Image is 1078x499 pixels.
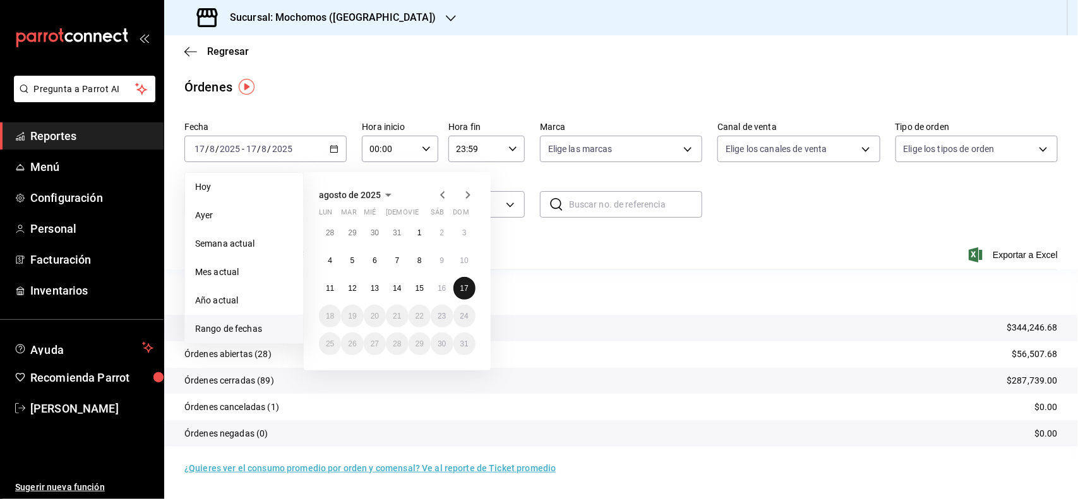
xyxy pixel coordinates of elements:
[386,221,408,244] button: 31 de julio de 2025
[215,144,219,154] span: /
[386,332,408,355] button: 28 de agosto de 2025
[184,285,1058,300] p: Resumen
[386,305,408,327] button: 21 de agosto de 2025
[540,123,702,132] label: Marca
[195,322,293,336] span: Rango de fechas
[386,249,408,272] button: 7 de agosto de 2025
[139,33,149,43] button: open_drawer_menu
[30,369,153,386] span: Recomienda Parrot
[319,190,381,200] span: agosto de 2025
[239,79,255,95] img: Tooltip marker
[195,237,293,250] span: Semana actual
[1007,374,1058,387] p: $287,739.00
[364,208,376,221] abbr: miércoles
[195,209,293,222] span: Ayer
[268,144,272,154] span: /
[184,374,274,387] p: Órdenes cerradas (89)
[569,192,702,217] input: Buscar no. de referencia
[207,45,249,57] span: Regresar
[348,228,356,237] abbr: 29 de julio de 2025
[364,221,386,244] button: 30 de julio de 2025
[195,294,293,307] span: Año actual
[431,305,453,327] button: 23 de agosto de 2025
[453,208,469,221] abbr: domingo
[184,463,556,473] a: ¿Quieres ver el consumo promedio por orden y comensal? Ve al reporte de Ticket promedio
[326,228,334,237] abbr: 28 de julio de 2025
[386,277,408,300] button: 14 de agosto de 2025
[30,127,153,144] span: Reportes
[460,339,469,348] abbr: 31 de agosto de 2025
[326,312,334,320] abbr: 18 de agosto de 2025
[30,400,153,417] span: [PERSON_NAME]
[9,91,155,105] a: Pregunta a Parrot AI
[34,83,136,96] span: Pregunta a Parrot AI
[30,251,153,268] span: Facturación
[904,143,995,155] span: Elige los tipos de orden
[453,332,476,355] button: 31 de agosto de 2025
[184,123,347,132] label: Fecha
[326,284,334,293] abbr: 11 de agosto de 2025
[371,284,379,293] abbr: 13 de agosto de 2025
[319,208,332,221] abbr: lunes
[971,247,1058,262] button: Exportar a Excel
[460,312,469,320] abbr: 24 de agosto de 2025
[373,256,377,265] abbr: 6 de agosto de 2025
[272,144,293,154] input: ----
[440,256,444,265] abbr: 9 de agosto de 2025
[440,228,444,237] abbr: 2 de agosto de 2025
[30,158,153,175] span: Menú
[15,481,153,494] span: Sugerir nueva función
[30,282,153,299] span: Inventarios
[364,332,386,355] button: 27 de agosto de 2025
[326,339,334,348] abbr: 25 de agosto de 2025
[393,284,401,293] abbr: 14 de agosto de 2025
[30,340,137,355] span: Ayuda
[319,277,341,300] button: 11 de agosto de 2025
[431,249,453,272] button: 9 de agosto de 2025
[431,221,453,244] button: 2 de agosto de 2025
[409,332,431,355] button: 29 de agosto de 2025
[409,221,431,244] button: 1 de agosto de 2025
[393,312,401,320] abbr: 21 de agosto de 2025
[364,277,386,300] button: 13 de agosto de 2025
[431,332,453,355] button: 30 de agosto de 2025
[242,144,244,154] span: -
[350,256,355,265] abbr: 5 de agosto de 2025
[194,144,205,154] input: --
[371,312,379,320] abbr: 20 de agosto de 2025
[395,256,400,265] abbr: 7 de agosto de 2025
[409,249,431,272] button: 8 de agosto de 2025
[431,277,453,300] button: 16 de agosto de 2025
[362,123,438,132] label: Hora inicio
[417,228,422,237] abbr: 1 de agosto de 2025
[453,249,476,272] button: 10 de agosto de 2025
[348,284,356,293] abbr: 12 de agosto de 2025
[462,228,467,237] abbr: 3 de agosto de 2025
[438,312,446,320] abbr: 23 de agosto de 2025
[341,208,356,221] abbr: martes
[257,144,261,154] span: /
[184,78,232,97] div: Órdenes
[393,228,401,237] abbr: 31 de julio de 2025
[416,312,424,320] abbr: 22 de agosto de 2025
[371,228,379,237] abbr: 30 de julio de 2025
[364,249,386,272] button: 6 de agosto de 2025
[460,256,469,265] abbr: 10 de agosto de 2025
[30,189,153,206] span: Configuración
[341,249,363,272] button: 5 de agosto de 2025
[219,144,241,154] input: ----
[393,339,401,348] abbr: 28 de agosto de 2025
[220,10,436,25] h3: Sucursal: Mochomos ([GEOGRAPHIC_DATA])
[319,249,341,272] button: 4 de agosto de 2025
[386,208,460,221] abbr: jueves
[409,208,419,221] abbr: viernes
[548,143,613,155] span: Elige las marcas
[1034,401,1058,414] p: $0.00
[726,143,827,155] span: Elige los canales de venta
[1012,348,1058,361] p: $56,507.68
[409,305,431,327] button: 22 de agosto de 2025
[431,208,444,221] abbr: sábado
[246,144,257,154] input: --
